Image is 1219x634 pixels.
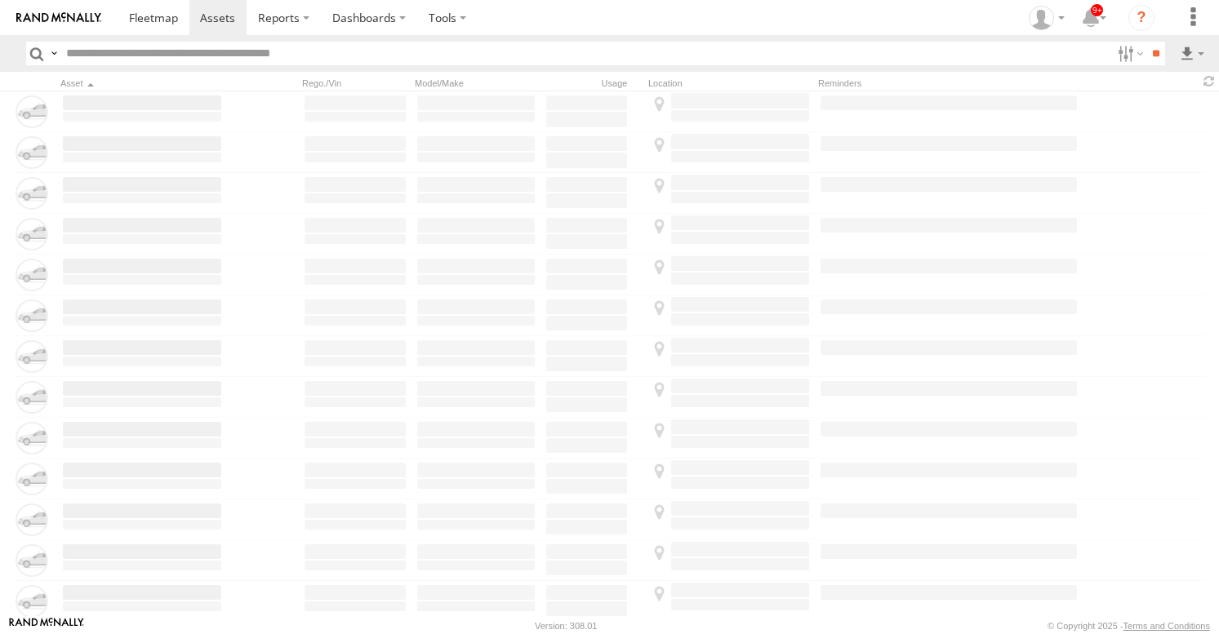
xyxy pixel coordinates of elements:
[1128,5,1154,31] i: ?
[544,78,642,89] div: Usage
[1111,42,1146,65] label: Search Filter Options
[16,12,101,24] img: rand-logo.svg
[818,78,1016,89] div: Reminders
[415,78,537,89] div: Model/Make
[9,618,84,634] a: Visit our Website
[302,78,408,89] div: Rego./Vin
[535,621,597,631] div: Version: 308.01
[1199,73,1219,89] span: Refresh
[47,42,60,65] label: Search Query
[1123,621,1210,631] a: Terms and Conditions
[60,78,224,89] div: Click to Sort
[1178,42,1206,65] label: Export results as...
[1023,6,1070,30] div: Zeyd Karahasanoglu
[648,78,812,89] div: Location
[1048,621,1210,631] div: © Copyright 2025 -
